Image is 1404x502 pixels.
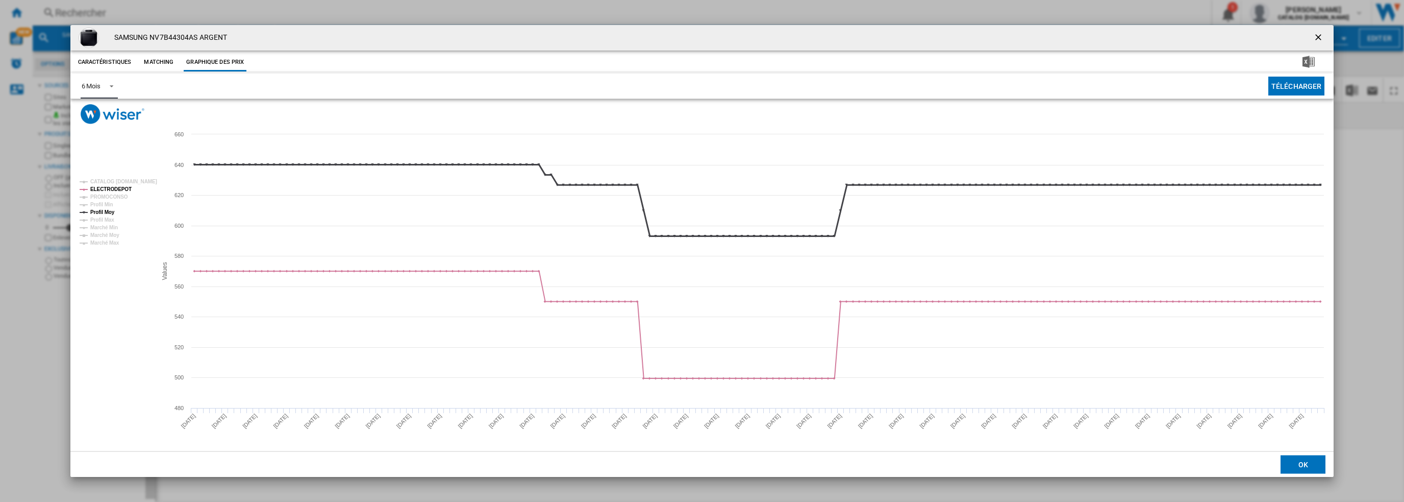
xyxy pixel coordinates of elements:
[174,405,184,411] tspan: 480
[90,217,114,223] tspan: Profil Max
[174,223,184,229] tspan: 600
[303,413,319,429] tspan: [DATE]
[672,413,689,429] tspan: [DATE]
[549,413,566,429] tspan: [DATE]
[580,413,596,429] tspan: [DATE]
[79,28,99,48] img: P974813.jpg
[703,413,720,429] tspan: [DATE]
[70,25,1334,477] md-dialog: Product popup
[136,53,181,71] button: Matching
[888,413,905,429] tspan: [DATE]
[1286,53,1331,71] button: Télécharger au format Excel
[395,413,412,429] tspan: [DATE]
[90,240,119,246] tspan: Marché Max
[180,413,196,429] tspan: [DATE]
[184,53,246,71] button: Graphique des prix
[426,413,443,429] tspan: [DATE]
[857,413,873,429] tspan: [DATE]
[1195,413,1212,429] tspan: [DATE]
[174,253,184,259] tspan: 580
[272,413,289,429] tspan: [DATE]
[611,413,628,429] tspan: [DATE]
[90,225,118,230] tspan: Marché Min
[949,413,966,429] tspan: [DATE]
[174,192,184,198] tspan: 620
[1302,56,1315,68] img: excel-24x24.png
[161,262,168,280] tspan: Values
[90,186,132,192] tspan: ELECTRODEPOT
[1165,413,1182,429] tspan: [DATE]
[1313,32,1325,44] ng-md-icon: getI18NText('BUTTONS.CLOSE_DIALOG')
[90,194,128,200] tspan: PROMOCONSO
[1011,413,1027,429] tspan: [DATE]
[980,413,997,429] tspan: [DATE]
[174,314,184,320] tspan: 540
[109,33,228,43] h4: SAMSUNG NV7B44304AS ARGENT
[90,179,157,184] tspan: CATALOG [DOMAIN_NAME]
[1288,413,1305,429] tspan: [DATE]
[210,413,227,429] tspan: [DATE]
[734,413,750,429] tspan: [DATE]
[174,162,184,168] tspan: 640
[457,413,473,429] tspan: [DATE]
[82,82,101,90] div: 6 Mois
[241,413,258,429] tspan: [DATE]
[1103,413,1120,429] tspan: [DATE]
[1309,28,1330,48] button: getI18NText('BUTTONS.CLOSE_DIALOG')
[174,374,184,380] tspan: 500
[1072,413,1089,429] tspan: [DATE]
[1041,413,1058,429] tspan: [DATE]
[81,104,144,124] img: logo_wiser_300x94.png
[90,202,113,207] tspan: Profil Min
[1226,413,1243,429] tspan: [DATE]
[1268,77,1325,95] button: Télécharger
[334,413,350,429] tspan: [DATE]
[90,232,119,238] tspan: Marché Moy
[795,413,812,429] tspan: [DATE]
[1281,455,1325,473] button: OK
[764,413,781,429] tspan: [DATE]
[1134,413,1150,429] tspan: [DATE]
[918,413,935,429] tspan: [DATE]
[174,283,184,290] tspan: 560
[90,209,115,215] tspan: Profil Moy
[487,413,504,429] tspan: [DATE]
[518,413,535,429] tspan: [DATE]
[364,413,381,429] tspan: [DATE]
[641,413,658,429] tspan: [DATE]
[76,53,134,71] button: Caractéristiques
[1257,413,1273,429] tspan: [DATE]
[826,413,843,429] tspan: [DATE]
[174,131,184,137] tspan: 660
[174,344,184,350] tspan: 520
